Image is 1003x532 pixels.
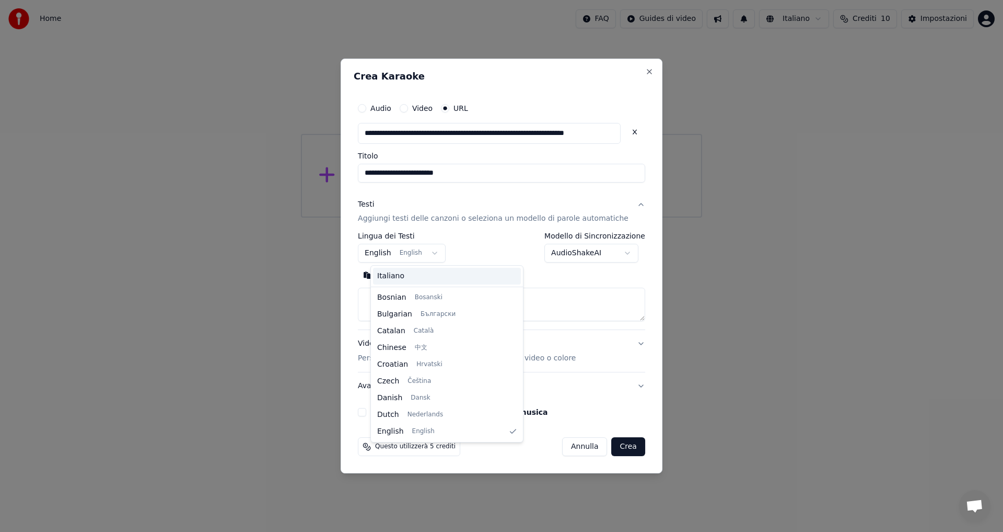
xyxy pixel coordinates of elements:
[414,327,434,335] span: Català
[377,410,399,420] span: Dutch
[377,271,404,281] span: Italiano
[407,377,431,386] span: Čeština
[411,394,430,402] span: Dansk
[377,343,406,353] span: Chinese
[377,426,404,437] span: English
[421,310,456,319] span: Български
[416,360,442,369] span: Hrvatski
[412,427,435,436] span: English
[377,292,406,303] span: Bosnian
[415,344,427,352] span: 中文
[377,376,399,387] span: Czech
[415,293,442,302] span: Bosanski
[377,326,405,336] span: Catalan
[377,393,402,403] span: Danish
[377,309,412,320] span: Bulgarian
[377,359,408,370] span: Croatian
[407,411,443,419] span: Nederlands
